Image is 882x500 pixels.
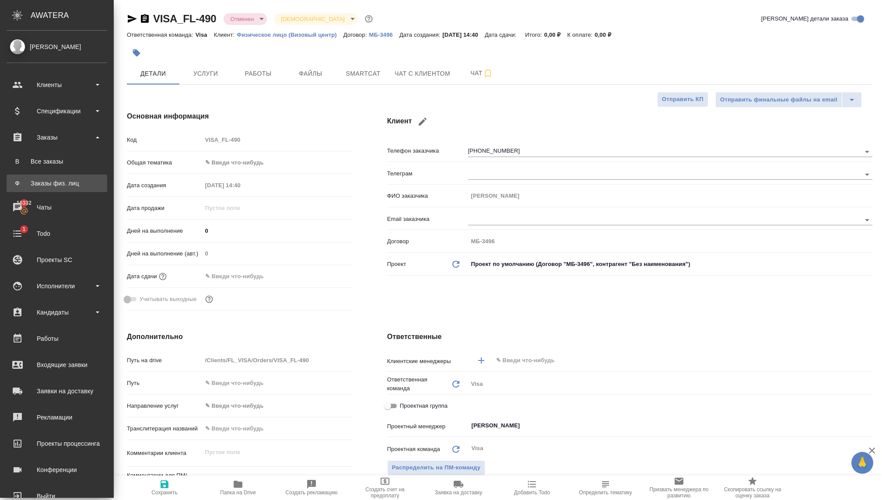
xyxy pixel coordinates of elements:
[483,68,493,79] svg: Подписаться
[569,476,642,500] button: Определить тематику
[201,476,275,500] button: Папка на Drive
[2,459,112,481] a: Конференции
[861,214,873,226] button: Open
[205,402,342,410] div: ✎ Введи что-нибудь
[642,476,716,500] button: Призвать менеджера по развитию
[185,68,227,79] span: Услуги
[657,92,708,107] button: Отправить КП
[387,422,468,431] p: Проектный менеджер
[214,31,237,38] p: Клиент:
[716,476,789,500] button: Скопировать ссылку на оценку заказа
[363,13,374,24] button: Доп статусы указывают на важность/срочность заказа
[525,31,544,38] p: Итого:
[127,402,202,410] p: Направление услуг
[387,260,406,269] p: Проект
[7,358,107,371] div: Входящие заявки
[348,476,422,500] button: Создать счет на предоплату
[387,357,468,366] p: Клиентские менеджеры
[7,131,107,144] div: Заказы
[400,402,448,410] span: Проектная группа
[224,13,267,25] div: Отменен
[140,295,197,304] span: Учитывать выходные
[237,68,279,79] span: Работы
[151,490,178,496] span: Сохранить
[127,204,202,213] p: Дата продажи
[11,199,37,207] span: 16332
[2,223,112,245] a: 1Todo
[128,476,201,500] button: Сохранить
[11,179,103,188] div: Заказы физ. лиц
[286,490,338,496] span: Создать рекламацию
[435,490,482,496] span: Заявка на доставку
[140,14,150,24] button: Скопировать ссылку
[127,181,202,190] p: Дата создания
[11,157,103,166] div: Все заказы
[387,215,468,224] p: Email заказчика
[127,31,196,38] p: Ответственная команда:
[761,14,848,23] span: [PERSON_NAME] детали заказа
[2,433,112,455] a: Проекты процессинга
[579,490,632,496] span: Определить тематику
[387,147,468,155] p: Телефон заказчика
[202,270,279,283] input: ✎ Введи что-нибудь
[387,460,486,476] button: Распределить на ПМ-команду
[202,155,352,170] div: ✎ Введи что-нибудь
[205,158,342,167] div: ✎ Введи что-нибудь
[861,146,873,158] button: Open
[202,354,352,367] input: Пустое поле
[387,192,468,200] p: ФИО заказчика
[422,476,495,500] button: Заявка на доставку
[387,375,451,393] p: Ответственная команда
[544,31,567,38] p: 0,00 ₽
[237,31,343,38] a: Физическое лицо (Визовый центр)
[127,272,157,281] p: Дата сдачи
[127,136,202,144] p: Код
[7,280,107,293] div: Исполнители
[851,452,873,474] button: 🙏
[495,476,569,500] button: Добавить Todo
[7,42,107,52] div: [PERSON_NAME]
[153,13,217,24] a: VISA_FL-490
[7,227,107,240] div: Todo
[485,31,518,38] p: Дата сдачи:
[387,169,468,178] p: Телеграм
[7,463,107,476] div: Конференции
[7,105,107,118] div: Спецификации
[720,95,837,105] span: Отправить финальные файлы на email
[399,31,442,38] p: Дата создания:
[127,356,202,365] p: Путь на drive
[127,449,202,458] p: Комментарии клиента
[127,111,352,122] h4: Основная информация
[127,227,202,235] p: Дней на выполнение
[721,486,784,499] span: Скопировать ссылку на оценку заказа
[31,7,114,24] div: AWATERA
[471,350,492,371] button: Добавить менеджера
[2,328,112,350] a: Работы
[220,490,256,496] span: Папка на Drive
[196,31,214,38] p: Visa
[468,235,872,248] input: Пустое поле
[127,332,352,342] h4: Дополнительно
[202,202,279,214] input: Пустое поле
[468,189,872,202] input: Пустое поле
[2,380,112,402] a: Заявки на доставку
[132,68,174,79] span: Детали
[202,247,352,260] input: Пустое поле
[157,271,168,282] button: Если добавить услуги и заполнить их объемом, то дата рассчитается автоматически
[461,68,503,79] span: Чат
[127,424,202,433] p: Транслитерация названий
[2,196,112,218] a: 16332Чаты
[595,31,618,38] p: 0,00 ₽
[127,471,202,489] p: Комментарии для ПМ/исполнителей
[127,158,202,167] p: Общая тематика
[715,92,842,108] button: Отправить финальные файлы на email
[202,422,352,435] input: ✎ Введи что-нибудь
[387,111,872,132] h4: Клиент
[715,92,862,108] div: split button
[861,168,873,181] button: Open
[278,15,347,23] button: [DEMOGRAPHIC_DATA]
[202,224,352,237] input: ✎ Введи что-нибудь
[495,355,840,366] input: ✎ Введи что-нибудь
[7,332,107,345] div: Работы
[203,294,215,305] button: Выбери, если сб и вс нужно считать рабочими днями для выполнения заказа.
